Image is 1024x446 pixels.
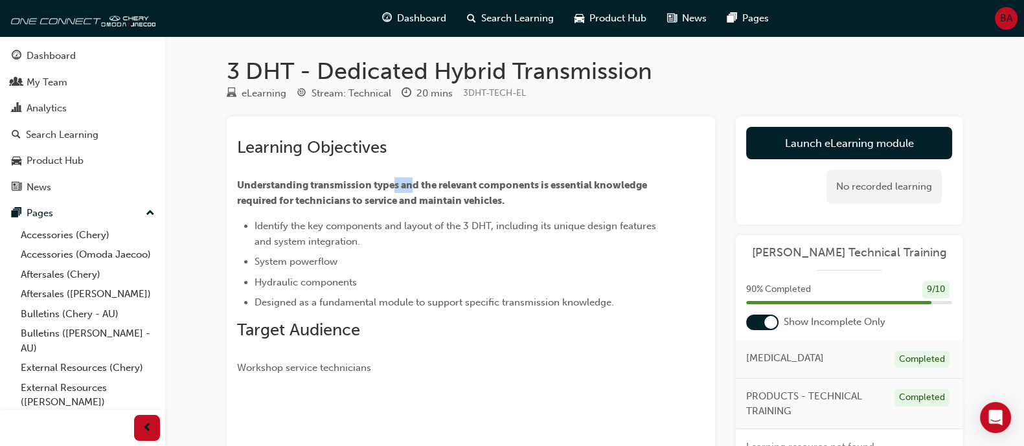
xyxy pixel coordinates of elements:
[242,86,286,101] div: eLearning
[16,225,160,245] a: Accessories (Chery)
[995,7,1018,30] button: BA
[457,5,564,32] a: search-iconSearch Learning
[12,50,21,62] span: guage-icon
[463,87,526,98] span: Learning resource code
[16,265,160,285] a: Aftersales (Chery)
[397,11,446,26] span: Dashboard
[16,304,160,324] a: Bulletins (Chery - AU)
[27,180,51,195] div: News
[667,10,677,27] span: news-icon
[312,86,391,101] div: Stream: Technical
[16,324,160,358] a: Bulletins ([PERSON_NAME] - AU)
[5,149,160,173] a: Product Hub
[589,11,646,26] span: Product Hub
[5,44,160,68] a: Dashboard
[237,362,371,374] span: Workshop service technicians
[12,155,21,167] span: car-icon
[826,170,942,204] div: No recorded learning
[564,5,657,32] a: car-iconProduct Hub
[742,11,769,26] span: Pages
[297,85,391,102] div: Stream
[717,5,779,32] a: pages-iconPages
[6,5,155,31] img: oneconnect
[5,123,160,147] a: Search Learning
[227,85,286,102] div: Type
[237,320,360,340] span: Target Audience
[255,220,659,247] span: Identify the key components and layout of the 3 DHT, including its unique design features and sys...
[5,41,160,201] button: DashboardMy TeamAnalyticsSearch LearningProduct HubNews
[894,389,950,407] div: Completed
[5,71,160,95] a: My Team
[16,378,160,412] a: External Resources ([PERSON_NAME])
[12,103,21,115] span: chart-icon
[237,179,649,206] span: Understanding transmission types and the relevant components is essential knowledge required for ...
[5,175,160,199] a: News
[746,389,884,418] span: PRODUCTS - TECHNICAL TRAINING
[1000,11,1012,26] span: BA
[746,351,824,366] span: [MEDICAL_DATA]
[481,11,554,26] span: Search Learning
[746,282,811,297] span: 90 % Completed
[27,49,76,63] div: Dashboard
[142,420,152,436] span: prev-icon
[12,129,21,141] span: search-icon
[12,182,21,194] span: news-icon
[255,256,337,267] span: System powerflow
[746,127,952,159] a: Launch eLearning module
[255,296,614,308] span: Designed as a fundamental module to support specific transmission knowledge.
[682,11,707,26] span: News
[784,315,885,329] span: Show Incomplete Only
[382,10,392,27] span: guage-icon
[5,201,160,225] button: Pages
[402,85,453,102] div: Duration
[237,137,387,157] span: Learning Objectives
[26,128,98,142] div: Search Learning
[255,276,357,288] span: Hydraulic components
[746,245,952,260] a: [PERSON_NAME] Technical Training
[416,86,453,101] div: 20 mins
[27,153,84,168] div: Product Hub
[575,10,584,27] span: car-icon
[16,284,160,304] a: Aftersales ([PERSON_NAME])
[27,75,67,90] div: My Team
[894,351,950,368] div: Completed
[27,206,53,221] div: Pages
[16,358,160,378] a: External Resources (Chery)
[727,10,737,27] span: pages-icon
[27,101,67,116] div: Analytics
[372,5,457,32] a: guage-iconDashboard
[402,88,411,100] span: clock-icon
[467,10,476,27] span: search-icon
[12,77,21,89] span: people-icon
[922,281,950,298] div: 9 / 10
[5,96,160,120] a: Analytics
[16,245,160,265] a: Accessories (Omoda Jaecoo)
[657,5,717,32] a: news-iconNews
[297,88,306,100] span: target-icon
[227,57,962,85] h1: 3 DHT - Dedicated Hybrid Transmission
[980,402,1011,433] div: Open Intercom Messenger
[146,205,155,222] span: up-icon
[227,88,236,100] span: learningResourceType_ELEARNING-icon
[12,208,21,219] span: pages-icon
